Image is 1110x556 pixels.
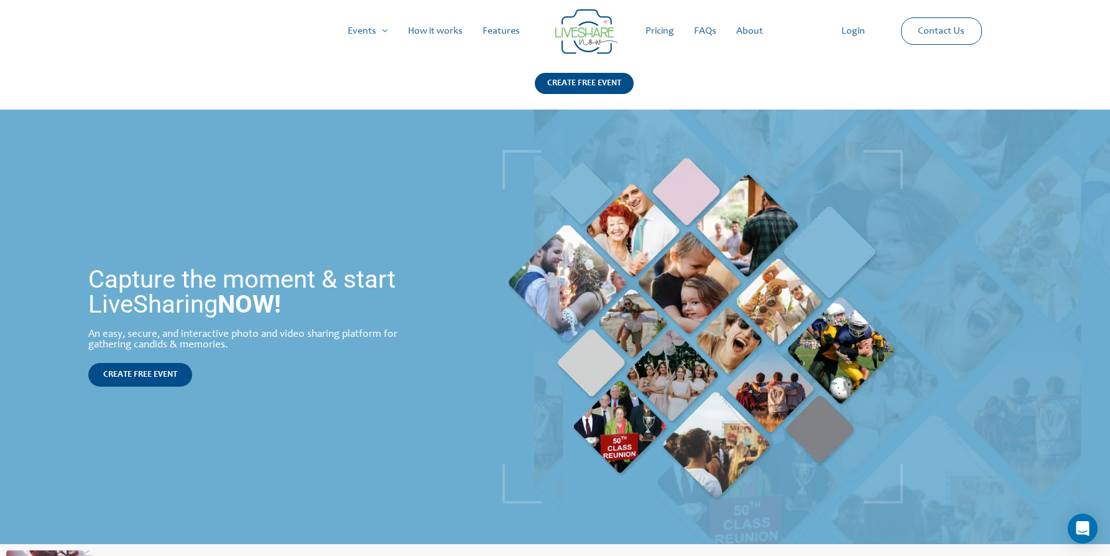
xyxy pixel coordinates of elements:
h1: Capture the moment & start LiveSharing [88,267,442,317]
a: FAQs [684,11,726,51]
a: Features [473,11,530,51]
div: Open Intercom Messenger [1068,514,1098,544]
a: How it works [398,11,473,51]
a: Pricing [636,11,684,51]
nav: Site Navigation [22,11,1088,51]
a: CREATE FREE EVENT [88,363,192,387]
img: Group 14 | Live Photo Slideshow for Events | Create Free Events Album for Any Occasion [555,9,617,54]
a: Login [831,11,875,51]
div: An easy, secure, and interactive photo and video sharing platform for gathering candids & memories. [88,329,442,351]
a: CREATE FREE EVENT [535,73,634,110]
strong: NOW! [218,290,281,319]
a: About [726,11,773,51]
a: Contact Us [908,18,974,44]
div: CREATE FREE EVENT [535,73,634,94]
a: Events [338,11,398,51]
span: CREATE FREE EVENT [103,370,177,379]
img: LiveShare Moment | Live Photo Slideshow for Events | Create Free Events Album for Any Occasion [502,150,903,504]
